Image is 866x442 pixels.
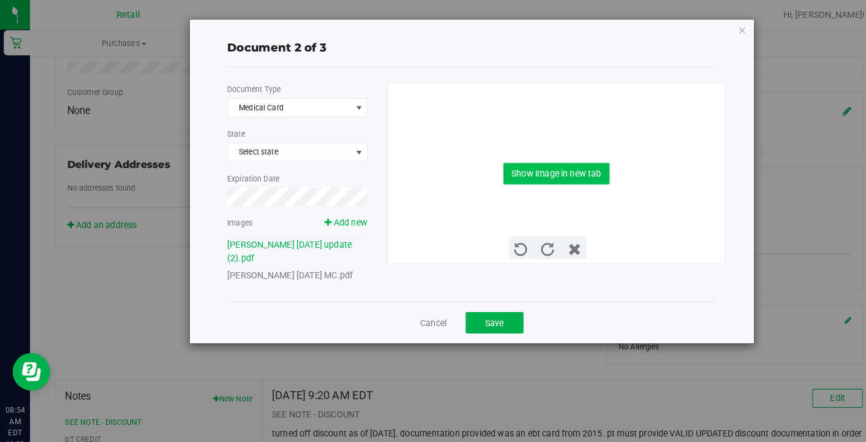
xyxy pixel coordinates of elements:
label: State [222,125,239,136]
a: Add new [317,212,358,222]
span: select [342,96,358,113]
a: [PERSON_NAME] [DATE] MC.pdf [222,263,344,273]
span: Save [473,310,491,319]
label: Images [222,212,246,223]
span: Select state [222,140,358,157]
span: Medical Card [222,96,342,113]
button: Save [454,304,510,325]
a: Cancel [410,308,435,321]
div: Document 2 of 3 [222,39,698,55]
label: Document Type [222,82,274,93]
label: Expiration Date [222,169,273,180]
a: [PERSON_NAME] [DATE] update (2).pdf [222,234,343,256]
span: Add new [325,212,358,222]
button: Show image in new tab [491,159,594,180]
iframe: Resource center [12,344,49,381]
